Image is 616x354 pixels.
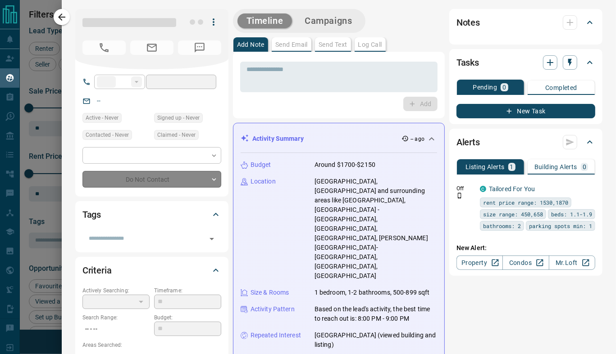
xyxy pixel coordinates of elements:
[456,184,475,193] p: Off
[82,260,221,281] div: Criteria
[157,113,200,122] span: Signed up - Never
[251,331,301,340] p: Repeated Interest
[489,185,535,193] a: Tailored For You
[483,221,521,230] span: bathrooms: 2
[154,314,221,322] p: Budget:
[86,113,119,122] span: Active - Never
[315,288,430,297] p: 1 bedroom, 1-2 bathrooms, 500-899 sqft
[97,97,100,104] a: --
[315,305,437,323] p: Based on the lead's activity, the best time to reach out is: 8:00 PM - 9:00 PM
[86,130,129,139] span: Contacted - Never
[82,40,126,55] span: No Number
[130,40,173,55] span: No Email
[251,305,295,314] p: Activity Pattern
[241,130,437,147] div: Activity Summary-- ago
[82,341,221,349] p: Areas Searched:
[456,55,479,70] h2: Tasks
[456,255,503,270] a: Property
[502,84,506,90] p: 0
[82,287,150,295] p: Actively Searching:
[456,52,595,73] div: Tasks
[237,41,265,48] p: Add Note
[456,104,595,118] button: New Task
[529,221,592,230] span: parking spots min: 1
[82,322,150,336] p: -- - --
[456,193,463,199] svg: Push Notification Only
[545,85,577,91] p: Completed
[473,84,497,90] p: Pending
[82,314,150,322] p: Search Range:
[154,287,221,295] p: Timeframe:
[178,40,221,55] span: No Number
[82,171,221,188] div: Do Not Contact
[82,263,112,278] h2: Criteria
[82,207,101,222] h2: Tags
[583,164,586,170] p: 0
[456,135,480,149] h2: Alerts
[483,210,543,219] span: size range: 450,658
[82,204,221,225] div: Tags
[315,331,437,350] p: [GEOGRAPHIC_DATA] (viewed building and listing)
[456,12,595,33] div: Notes
[502,255,549,270] a: Condos
[205,233,218,245] button: Open
[315,177,437,281] p: [GEOGRAPHIC_DATA], [GEOGRAPHIC_DATA] and surrounding areas like [GEOGRAPHIC_DATA], [GEOGRAPHIC_DA...
[456,131,595,153] div: Alerts
[551,210,592,219] span: beds: 1.1-1.9
[157,130,196,139] span: Claimed - Never
[251,288,289,297] p: Size & Rooms
[456,15,480,30] h2: Notes
[237,13,292,28] button: Timeline
[251,160,271,170] p: Budget
[510,164,514,170] p: 1
[456,243,595,253] p: New Alert:
[480,186,486,192] div: condos.ca
[483,198,568,207] span: rent price range: 1530,1870
[549,255,595,270] a: Mr.Loft
[534,164,577,170] p: Building Alerts
[251,177,276,186] p: Location
[252,134,304,143] p: Activity Summary
[465,164,505,170] p: Listing Alerts
[315,160,375,170] p: Around $1700-$2150
[411,135,424,143] p: -- ago
[296,13,361,28] button: Campaigns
